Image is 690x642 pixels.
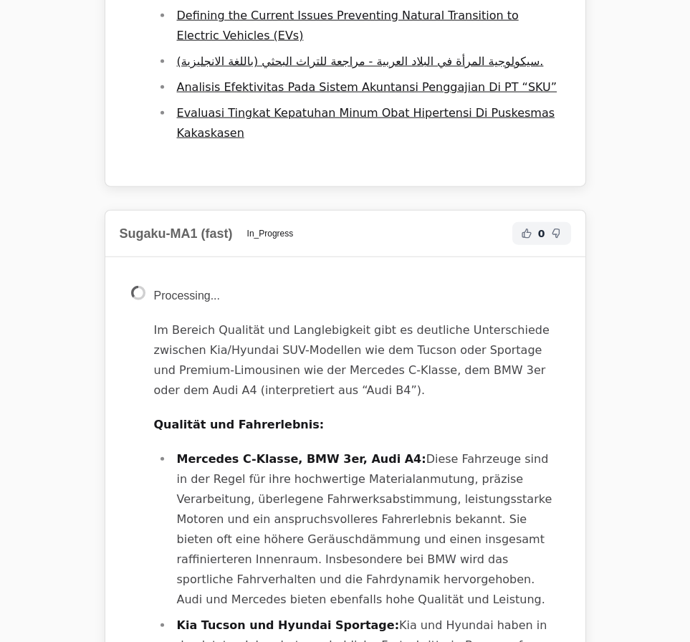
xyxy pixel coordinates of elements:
span: In_Progress [239,225,302,242]
a: Evaluasi Tingkat Kepatuhan Minum Obat Hipertensi Di Puskesmas Kakaskasen [177,106,555,140]
h2: Sugaku-MA1 (fast) [120,224,233,244]
a: Analisis Efektivitas Pada Sistem Akuntansi Penggajian Di PT “SKU” [177,80,557,94]
button: Helpful [518,225,535,242]
li: Diese Fahrzeuge sind in der Regel für ihre hochwertige Materialanmutung, präzise Verarbeitung, üb... [173,449,560,610]
a: Defining the Current Issues Preventing Natural Transition to Electric Vehicles (EVs) [177,9,519,42]
strong: Mercedes C-Klasse, BMW 3er, Audi A4: [177,452,426,466]
button: Not Helpful [548,225,565,242]
a: سيكولوجية المرأة في البلاد العربية - مراجعة للتراث البحثي (باللغة الانجليزية). [177,54,544,68]
span: Processing... [154,289,220,302]
strong: Kia Tucson und Hyundai Sportage: [177,618,399,632]
p: Im Bereich Qualität und Langlebigkeit gibt es deutliche Unterschiede zwischen Kia/Hyundai SUV-Mod... [154,320,560,401]
strong: Qualität und Fahrerlebnis: [154,418,325,431]
span: 0 [538,226,545,241]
